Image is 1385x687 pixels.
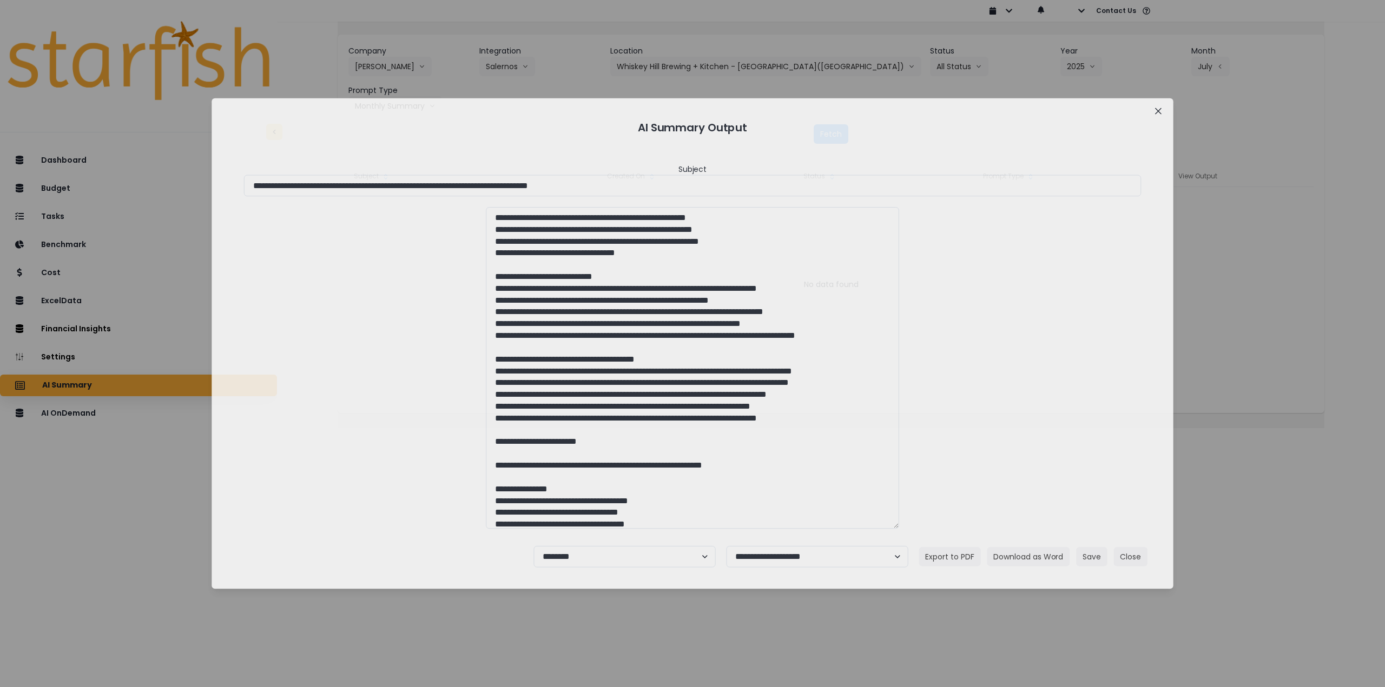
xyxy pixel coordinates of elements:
[987,547,1070,566] button: Download as Word
[919,547,981,566] button: Export to PDF
[678,164,707,175] header: Subject
[1114,547,1147,566] button: Close
[225,111,1160,144] header: AI Summary Output
[1150,103,1167,120] button: Close
[1076,547,1107,566] button: Save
